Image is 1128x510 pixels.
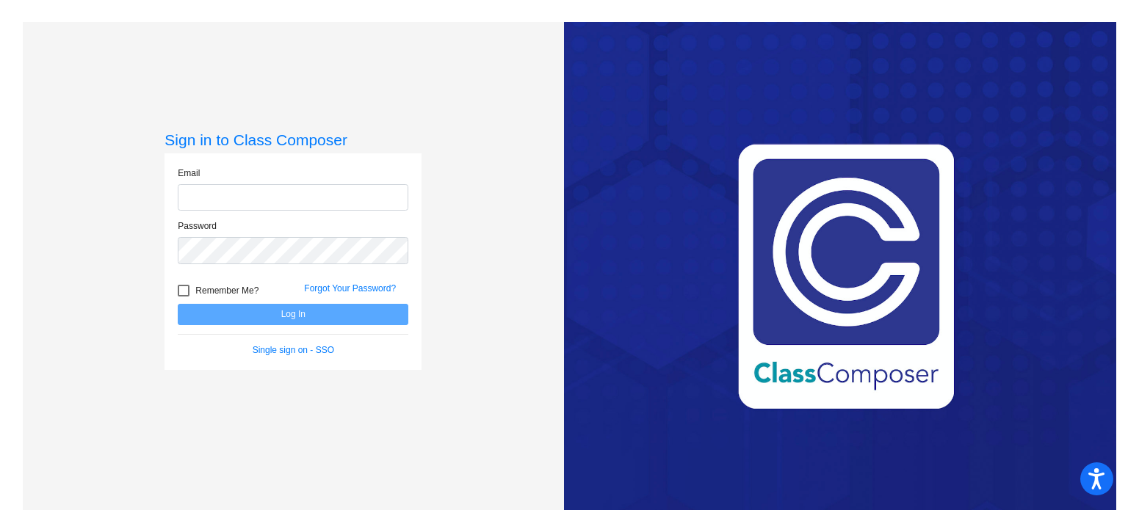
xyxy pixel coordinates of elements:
[178,219,217,233] label: Password
[178,304,408,325] button: Log In
[304,283,396,294] a: Forgot Your Password?
[195,282,258,299] span: Remember Me?
[178,167,200,180] label: Email
[253,345,334,355] a: Single sign on - SSO
[164,131,422,149] h3: Sign in to Class Composer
